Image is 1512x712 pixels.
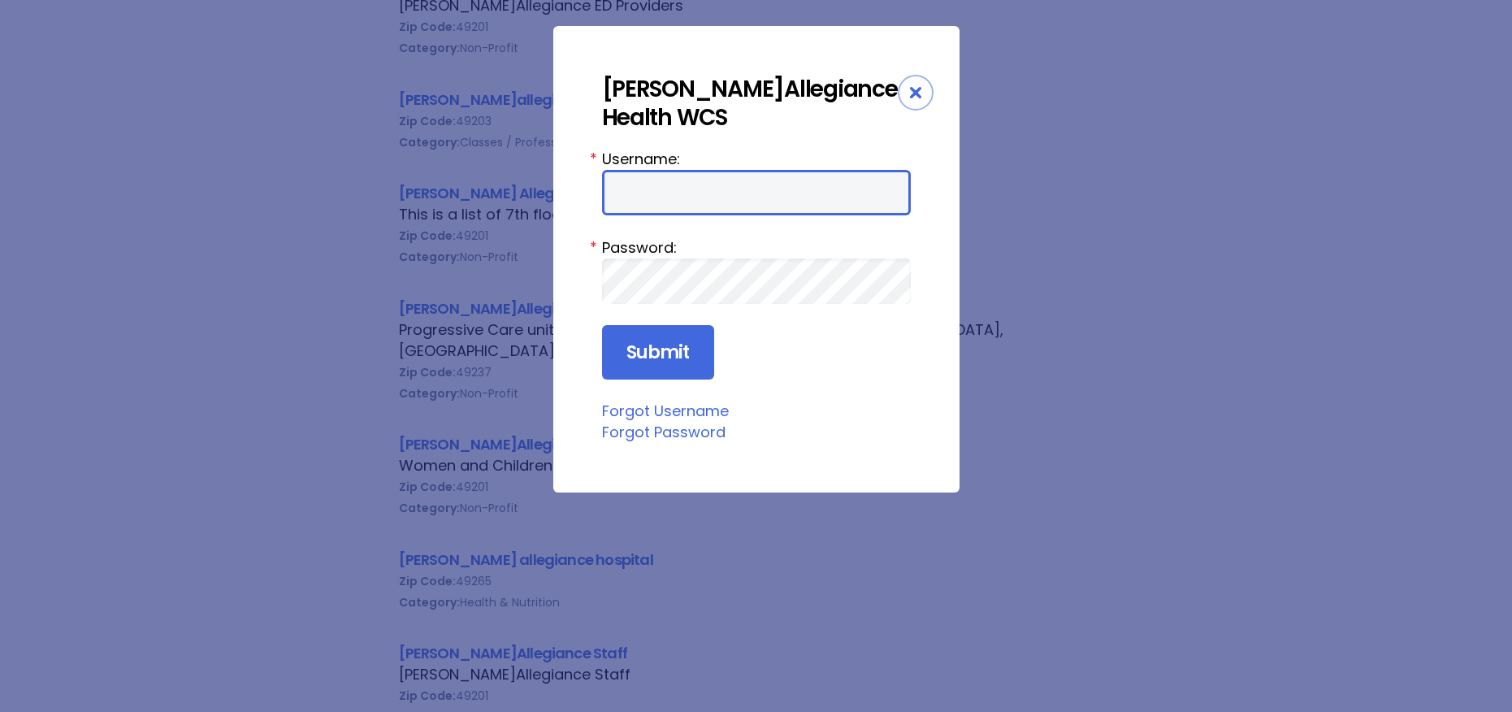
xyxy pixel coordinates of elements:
a: Forgot Username [602,401,729,421]
label: Username: [602,148,911,170]
div: Close [898,75,934,111]
input: Submit [602,325,714,380]
label: Password: [602,237,911,258]
a: Forgot Password [602,422,726,442]
div: [PERSON_NAME]Allegiance Health WCS [602,75,898,132]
